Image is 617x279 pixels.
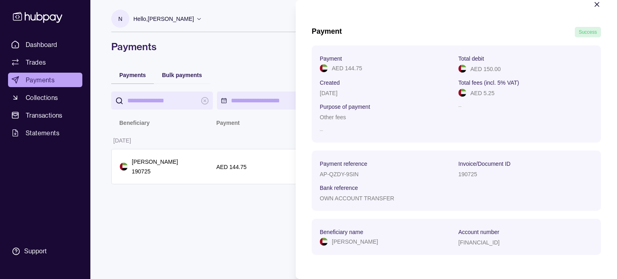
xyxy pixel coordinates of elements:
p: Purpose of payment [320,104,370,110]
p: AED 150.00 [470,66,501,72]
p: [PERSON_NAME] [332,237,378,246]
p: Created [320,79,340,86]
p: Invoice/Document ID [458,161,511,167]
p: AP-QZDY-9SIN [320,171,359,177]
p: Bank reference [320,185,358,191]
p: OWN ACCOUNT TRANSFER [320,195,394,202]
p: Total debit [458,55,484,62]
span: Success [579,29,597,35]
h1: Payment [312,27,342,37]
p: 190725 [458,171,477,177]
img: ae [320,64,328,72]
p: AED 144.75 [332,64,362,73]
p: [DATE] [320,90,337,96]
img: ae [458,65,466,73]
p: – [320,126,454,134]
p: Payment reference [320,161,367,167]
p: – [458,102,593,122]
img: ae [320,238,328,246]
p: Total fees (incl. 5% VAT) [458,79,519,86]
p: Beneficiary name [320,229,363,235]
p: [FINANCIAL_ID] [458,239,500,246]
p: Payment [320,55,342,62]
p: AED 5.25 [470,90,494,96]
img: ae [458,89,466,97]
p: Other fees [320,114,346,120]
p: Account number [458,229,499,235]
